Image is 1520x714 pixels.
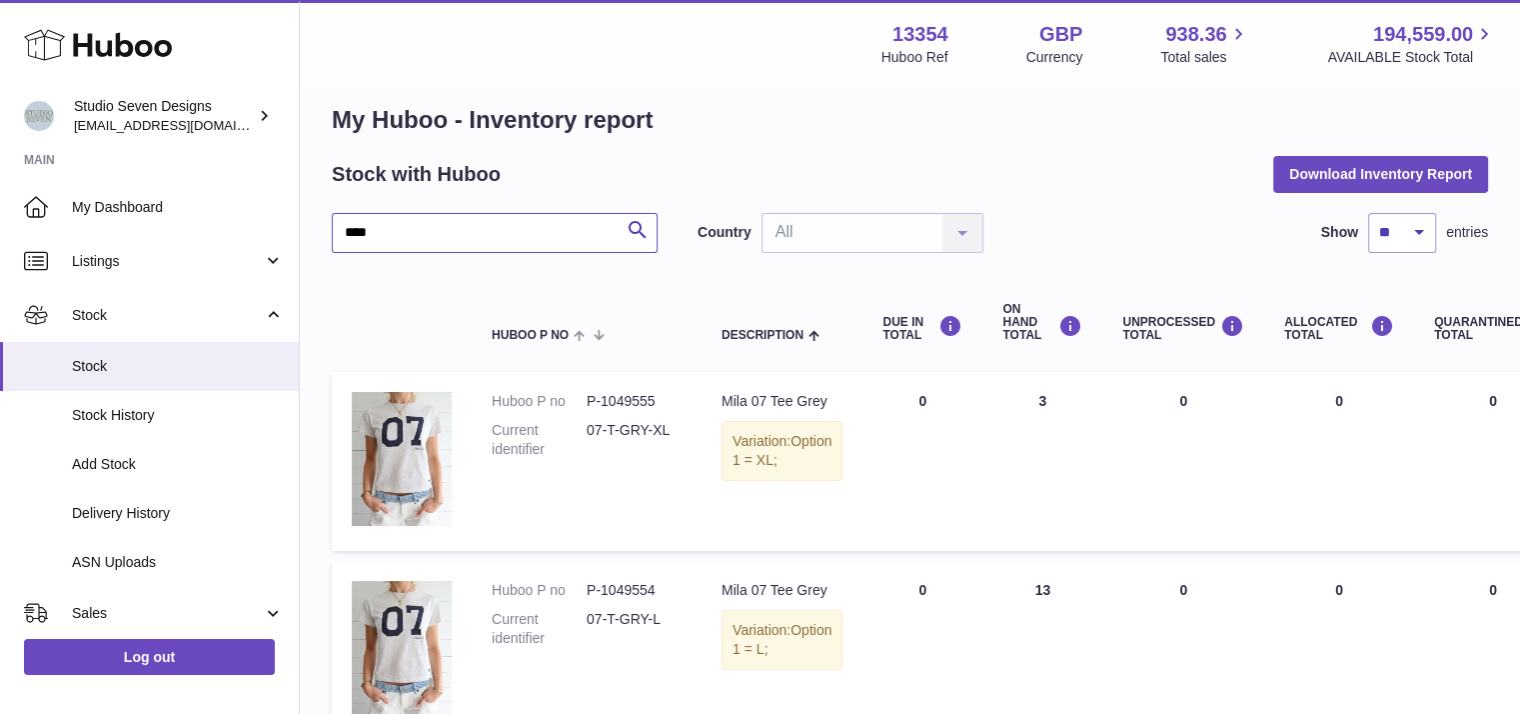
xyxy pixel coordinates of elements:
[332,104,1488,136] h1: My Huboo - Inventory report
[1321,223,1358,242] label: Show
[881,48,948,67] div: Huboo Ref
[72,198,284,217] span: My Dashboard
[72,504,284,523] span: Delivery History
[1489,393,1497,409] span: 0
[1002,303,1082,343] div: ON HAND Total
[1273,156,1488,192] button: Download Inventory Report
[72,306,263,325] span: Stock
[1122,315,1244,342] div: UNPROCESSED Total
[74,97,254,135] div: Studio Seven Designs
[1489,582,1497,598] span: 0
[72,406,284,425] span: Stock History
[24,101,54,131] img: contact.studiosevendesigns@gmail.com
[1039,21,1082,48] strong: GBP
[1102,372,1264,551] td: 0
[862,372,982,551] td: 0
[72,357,284,376] span: Stock
[892,21,948,48] strong: 13354
[1327,48,1496,67] span: AVAILABLE Stock Total
[722,421,842,481] div: Variation:
[982,372,1102,551] td: 3
[74,117,294,133] span: [EMAIL_ADDRESS][DOMAIN_NAME]
[722,392,842,411] div: Mila 07 Tee Grey
[352,392,452,526] img: product image
[492,610,587,648] dt: Current identifier
[587,392,682,411] dd: P-1049555
[72,252,263,271] span: Listings
[1284,315,1394,342] div: ALLOCATED Total
[587,610,682,648] dd: 07-T-GRY-L
[492,421,587,459] dt: Current identifier
[72,553,284,572] span: ASN Uploads
[24,639,275,675] a: Log out
[698,223,752,242] label: Country
[722,581,842,600] div: Mila 07 Tee Grey
[722,610,842,670] div: Variation:
[733,433,831,468] span: Option 1 = XL;
[492,329,569,342] span: Huboo P no
[1160,21,1249,67] a: 938.36 Total sales
[332,161,501,188] h2: Stock with Huboo
[1165,21,1226,48] span: 938.36
[1264,372,1414,551] td: 0
[722,329,803,342] span: Description
[1373,21,1473,48] span: 194,559.00
[1327,21,1496,67] a: 194,559.00 AVAILABLE Stock Total
[587,421,682,459] dd: 07-T-GRY-XL
[1026,48,1083,67] div: Currency
[587,581,682,600] dd: P-1049554
[492,392,587,411] dt: Huboo P no
[72,604,263,623] span: Sales
[492,581,587,600] dt: Huboo P no
[1446,223,1488,242] span: entries
[882,315,962,342] div: DUE IN TOTAL
[1160,48,1249,67] span: Total sales
[72,455,284,474] span: Add Stock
